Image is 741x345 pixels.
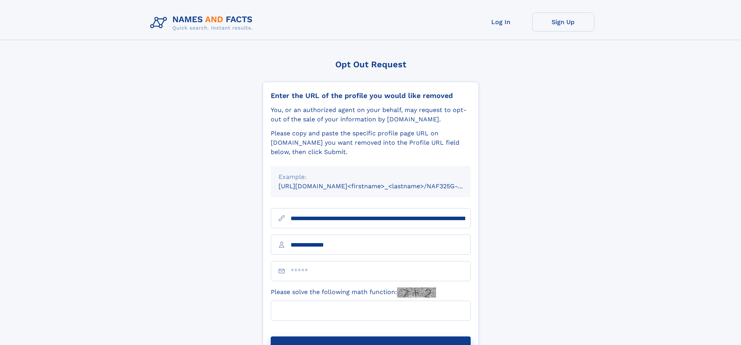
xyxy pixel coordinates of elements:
div: Example: [279,172,463,182]
small: [URL][DOMAIN_NAME]<firstname>_<lastname>/NAF325G-xxxxxxxx [279,182,485,190]
div: Enter the URL of the profile you would like removed [271,91,471,100]
div: Opt Out Request [263,60,479,69]
img: Logo Names and Facts [147,12,259,33]
div: You, or an authorized agent on your behalf, may request to opt-out of the sale of your informatio... [271,105,471,124]
label: Please solve the following math function: [271,287,436,298]
a: Log In [470,12,532,32]
a: Sign Up [532,12,594,32]
div: Please copy and paste the specific profile page URL on [DOMAIN_NAME] you want removed into the Pr... [271,129,471,157]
